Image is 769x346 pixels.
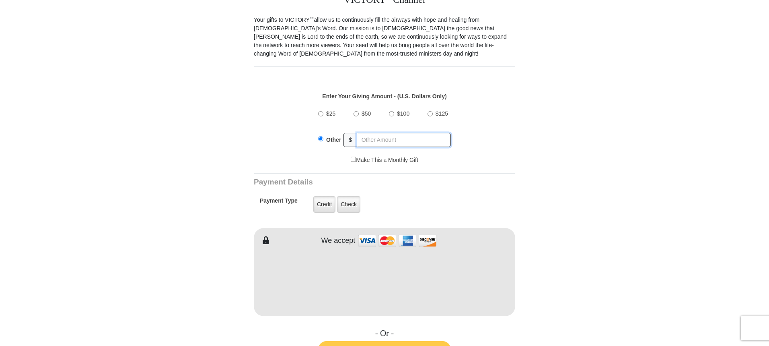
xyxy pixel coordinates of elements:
h3: Payment Details [254,178,459,187]
span: $ [343,133,357,147]
span: Other [326,137,341,143]
span: $125 [436,110,448,117]
span: $50 [362,110,371,117]
h4: - Or - [254,328,515,338]
h5: Payment Type [260,197,298,208]
label: Make This a Monthly Gift [351,156,418,164]
h4: We accept [321,236,356,245]
span: $25 [326,110,335,117]
sup: ™ [310,16,314,21]
input: Make This a Monthly Gift [351,157,356,162]
img: credit cards accepted [357,232,438,249]
label: Credit [313,196,335,213]
p: Your gifts to VICTORY allow us to continuously fill the airways with hope and healing from [DEMOG... [254,16,515,58]
input: Other Amount [357,133,451,147]
strong: Enter Your Giving Amount - (U.S. Dollars Only) [322,93,446,99]
label: Check [337,196,360,213]
span: $100 [397,110,409,117]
